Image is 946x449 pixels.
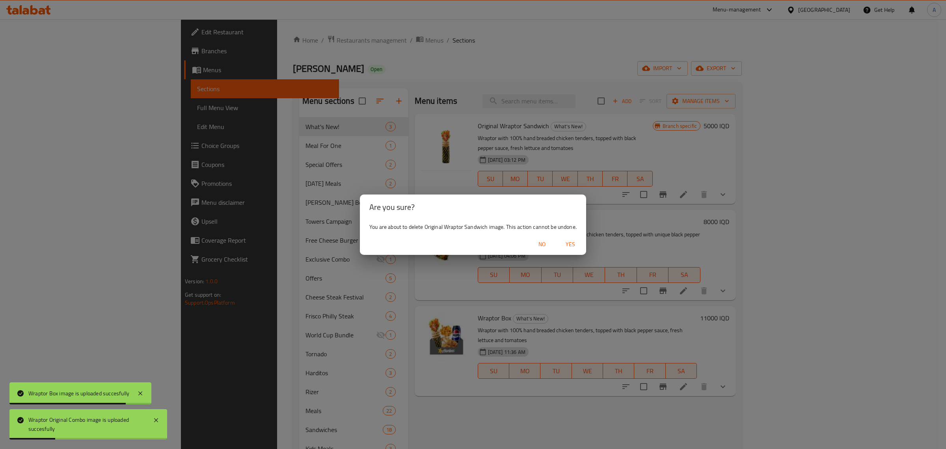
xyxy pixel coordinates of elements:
div: Wraptor Box image is uploaded succesfully [28,389,129,398]
h2: Are you sure? [369,201,577,213]
div: You are about to delete Original Wraptor Sandwich image. This action cannot be undone. [360,220,586,234]
span: No [533,239,551,249]
span: Yes [561,239,580,249]
button: No [529,237,555,252]
button: Yes [558,237,583,252]
div: Wraptor Original Combo image is uploaded succesfully [28,415,145,433]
